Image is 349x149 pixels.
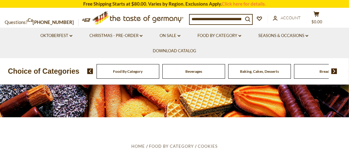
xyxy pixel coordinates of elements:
[185,69,202,74] a: Beverages
[281,15,301,20] span: Account
[312,19,323,24] span: $0.00
[28,19,74,25] a: [PHONE_NUMBER]
[198,144,218,149] a: Cookies
[307,11,326,27] button: $0.00
[89,32,143,39] a: Christmas - PRE-ORDER
[222,1,266,7] a: Click here for details.
[240,69,279,74] a: Baking, Cakes, Desserts
[40,32,72,39] a: Oktoberfest
[273,15,301,21] a: Account
[320,69,331,74] a: Breads
[331,68,337,74] img: next arrow
[87,68,93,74] img: previous arrow
[160,32,180,39] a: On Sale
[5,16,79,26] p: Questions?
[258,32,308,39] a: Seasons & Occasions
[113,69,143,74] a: Food By Category
[149,144,194,149] a: Food By Category
[197,32,241,39] a: Food By Category
[28,16,33,26] img: Call: 800-881-6419
[153,48,196,54] a: Download Catalog
[131,144,145,149] a: Home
